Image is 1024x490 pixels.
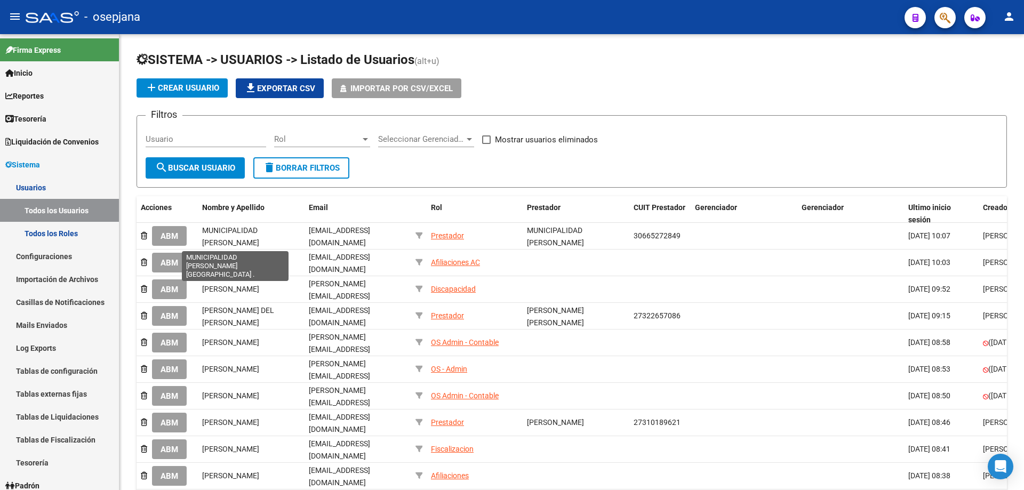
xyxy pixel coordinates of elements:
button: Borrar Filtros [253,157,349,179]
div: Afiliaciones [431,470,469,482]
span: [PERSON_NAME] [PERSON_NAME] [527,306,584,327]
span: [PERSON_NAME] [202,471,259,480]
div: Fiscalizacion [431,443,474,455]
button: ABM [152,306,187,326]
mat-icon: person [1003,10,1015,23]
datatable-header-cell: Email [305,196,411,231]
mat-icon: delete [263,161,276,174]
span: Buscar Usuario [155,163,235,173]
span: Prestador [527,203,561,212]
span: [PERSON_NAME][EMAIL_ADDRESS][DOMAIN_NAME] [309,279,370,312]
button: ABM [152,413,187,432]
span: [EMAIL_ADDRESS][DOMAIN_NAME] [309,413,370,433]
span: ABM [161,471,178,481]
span: Email [309,203,328,212]
span: Importar por CSV/Excel [350,84,453,93]
div: Afiliaciones AC [431,256,480,269]
div: Discapacidad [431,283,476,295]
span: [EMAIL_ADDRESS][DOMAIN_NAME] [309,253,370,274]
span: Mostrar usuarios eliminados [495,133,598,146]
span: [EMAIL_ADDRESS][DOMAIN_NAME] [309,306,370,327]
span: Gerenciador [695,203,737,212]
span: ABM [161,338,178,348]
span: CUIT Prestador [634,203,685,212]
span: [PERSON_NAME] [202,365,259,373]
datatable-header-cell: Ultimo inicio sesión [904,196,979,231]
span: SISTEMA -> USUARIOS -> Listado de Usuarios [137,52,414,67]
span: ABM [161,285,178,294]
span: Creado por [983,203,1020,212]
span: 30665272849 [634,231,681,240]
button: ABM [152,279,187,299]
span: [DATE] 08:50 [908,391,950,400]
span: Sistema [5,159,40,171]
button: Crear Usuario [137,78,228,98]
span: [PERSON_NAME] [202,445,259,453]
datatable-header-cell: Rol [427,196,523,231]
div: Prestador [431,416,464,429]
span: 27322657086 [634,311,681,320]
mat-icon: search [155,161,168,174]
span: Seleccionar Gerenciador [378,134,465,144]
datatable-header-cell: Nombre y Apellido [198,196,305,231]
span: ABM [161,231,178,241]
span: [DATE] 08:53 [908,365,950,373]
span: [PERSON_NAME] [202,338,259,347]
span: [DATE] 08:38 [908,471,950,480]
span: [PERSON_NAME][EMAIL_ADDRESS][DOMAIN_NAME] [309,333,370,366]
span: [DATE] 09:52 [908,285,950,293]
span: Borrar Filtros [263,163,340,173]
button: ABM [152,466,187,486]
datatable-header-cell: Prestador [523,196,629,231]
span: MUNICIPALIDAD [PERSON_NAME][GEOGRAPHIC_DATA] . [202,226,278,259]
span: Tesorería [5,113,46,125]
span: MUNICIPALIDAD [PERSON_NAME][GEOGRAPHIC_DATA] [527,226,599,259]
span: Nombre y Apellido [202,203,265,212]
span: [PERSON_NAME] DEL [PERSON_NAME] [202,306,274,327]
span: [PERSON_NAME] [202,391,259,400]
button: ABM [152,359,187,379]
div: Prestador [431,230,464,242]
span: - osepjana [84,5,140,29]
button: ABM [152,226,187,246]
span: [EMAIL_ADDRESS][DOMAIN_NAME] [309,226,370,247]
mat-icon: add [145,81,158,94]
span: (alt+u) [414,56,439,66]
h3: Filtros [146,107,182,122]
span: [PERSON_NAME] [202,258,259,267]
span: ABM [161,445,178,454]
span: Reportes [5,90,44,102]
span: Exportar CSV [244,84,315,93]
datatable-header-cell: Acciones [137,196,198,231]
span: [PERSON_NAME] [202,418,259,427]
span: Acciones [141,203,172,212]
span: Gerenciador [802,203,844,212]
span: [DATE] 08:41 [908,445,950,453]
span: ABM [161,365,178,374]
span: [DATE] 08:46 [908,418,950,427]
datatable-header-cell: Gerenciador [797,196,904,231]
span: ABM [161,418,178,428]
div: OS Admin - Contable [431,390,499,402]
span: [PERSON_NAME][EMAIL_ADDRESS][PERSON_NAME][DOMAIN_NAME] [309,359,370,404]
div: OS - Admin [431,363,467,375]
button: ABM [152,386,187,406]
span: [DATE] 09:15 [908,311,950,320]
datatable-header-cell: Gerenciador [691,196,797,231]
div: Open Intercom Messenger [988,454,1013,479]
button: Importar por CSV/Excel [332,78,461,98]
button: ABM [152,439,187,459]
span: [EMAIL_ADDRESS][DOMAIN_NAME] [309,466,370,487]
span: ABM [161,391,178,401]
span: Firma Express [5,44,61,56]
span: [PERSON_NAME][EMAIL_ADDRESS][PERSON_NAME][DOMAIN_NAME] [309,386,370,431]
button: Buscar Usuario [146,157,245,179]
mat-icon: menu [9,10,21,23]
span: Rol [431,203,442,212]
button: ABM [152,253,187,272]
mat-icon: file_download [244,82,257,94]
span: [EMAIL_ADDRESS][DOMAIN_NAME] [309,439,370,460]
span: [DATE] 08:58 [908,338,950,347]
span: [PERSON_NAME] [202,285,259,293]
div: Prestador [431,310,464,322]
